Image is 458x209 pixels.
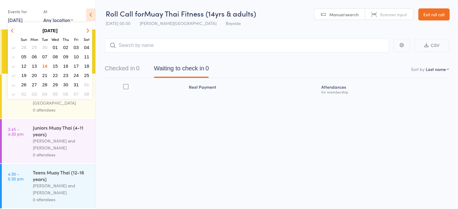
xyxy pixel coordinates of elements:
[11,73,15,78] em: 43
[42,73,47,78] span: 21
[63,37,69,42] small: Thursday
[380,11,407,17] span: Scanner input
[74,54,79,59] span: 10
[32,54,37,59] span: 06
[84,73,89,78] span: 25
[30,62,39,70] button: 13
[329,11,359,17] span: Manual search
[319,81,449,97] div: Atten­dances
[11,82,15,87] em: 44
[2,74,95,118] a: 9:00 -10:00 amMuay Thai Fitness (14yrs & adults)[PERSON_NAME][GEOGRAPHIC_DATA]0 attendees
[105,38,389,52] input: Search by name
[19,53,29,61] button: 05
[72,53,81,61] button: 10
[84,82,89,87] span: 01
[426,66,446,72] div: Last name
[74,63,79,69] span: 17
[32,82,37,87] span: 27
[21,73,26,78] span: 19
[21,82,26,87] span: 26
[8,17,23,23] a: [DATE]
[226,20,241,26] span: Bayside
[51,81,60,89] button: 29
[43,7,73,17] div: At
[105,62,139,78] button: Checked in0
[82,71,91,79] button: 25
[42,28,58,33] strong: [DATE]
[43,17,73,23] div: Any location
[61,81,70,89] button: 30
[40,81,49,89] button: 28
[53,73,58,78] span: 22
[72,90,81,98] button: 07
[32,91,37,97] span: 03
[415,39,449,52] button: CSV
[30,71,39,79] button: 20
[82,43,91,51] button: 04
[61,43,70,51] button: 02
[82,81,91,89] button: 01
[32,73,37,78] span: 20
[30,53,39,61] button: 06
[33,169,90,182] div: Teens Muay Thai (12-16 years)
[30,43,39,51] button: 29
[63,82,68,87] span: 30
[61,62,70,70] button: 16
[63,91,68,97] span: 06
[144,8,256,18] span: Muay Thai Fitness (14yrs & adults)
[32,45,37,50] span: 29
[51,71,60,79] button: 22
[33,137,90,151] div: [PERSON_NAME] and [PERSON_NAME]
[63,45,68,50] span: 02
[33,151,90,158] div: 0 attendees
[30,90,39,98] button: 03
[30,37,38,42] small: Monday
[72,81,81,89] button: 31
[19,90,29,98] button: 02
[74,45,79,50] span: 03
[42,54,47,59] span: 07
[42,45,47,50] span: 30
[106,8,144,18] span: Roll Call for
[84,63,89,69] span: 18
[2,164,95,208] a: 4:30 -5:30 pmTeens Muay Thai (12-16 years)[PERSON_NAME] and [PERSON_NAME]0 attendees
[84,45,89,50] span: 04
[140,20,217,26] span: [PERSON_NAME][GEOGRAPHIC_DATA]
[61,90,70,98] button: 06
[411,66,425,72] label: Sort by
[74,37,78,42] small: Friday
[21,37,27,42] small: Sunday
[72,62,81,70] button: 17
[61,71,70,79] button: 23
[186,81,319,97] div: Next Payment
[11,45,15,50] em: 40
[19,43,29,51] button: 28
[74,82,79,87] span: 31
[154,62,209,78] button: Waiting to check in0
[21,63,26,69] span: 12
[72,43,81,51] button: 03
[63,63,68,69] span: 16
[51,53,60,61] button: 08
[53,91,58,97] span: 05
[72,71,81,79] button: 24
[19,71,29,79] button: 19
[84,91,89,97] span: 08
[205,65,209,72] div: 0
[40,62,49,70] button: 14
[40,71,49,79] button: 21
[21,91,26,97] span: 02
[63,73,68,78] span: 23
[84,54,89,59] span: 11
[82,90,91,98] button: 08
[2,29,95,74] a: 5:00 -6:00 amMuay Thai Fitness (14yrs & adults)[PERSON_NAME][GEOGRAPHIC_DATA]0 attendees
[42,37,48,42] small: Tuesday
[106,20,130,26] span: [DATE] 05:00
[74,73,79,78] span: 24
[418,8,450,20] a: Exit roll call
[21,54,26,59] span: 05
[11,92,15,97] em: 45
[8,171,23,181] time: 4:30 - 5:30 pm
[8,127,23,136] time: 3:45 - 4:30 pm
[40,90,49,98] button: 04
